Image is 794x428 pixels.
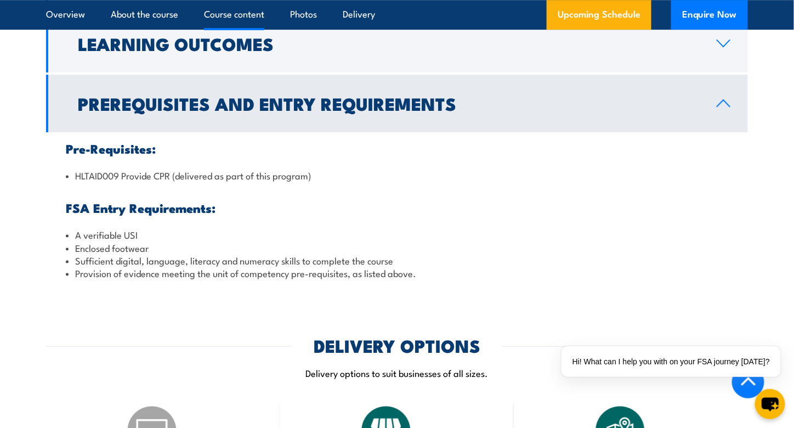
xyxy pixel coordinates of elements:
p: Delivery options to suit businesses of all sizes. [46,367,748,379]
div: Hi! What can I help you with on your FSA journey [DATE]? [562,346,781,377]
button: chat-button [755,389,785,419]
a: Prerequisites and Entry Requirements [46,75,748,132]
li: Enclosed footwear [66,241,728,254]
h2: Learning Outcomes [78,36,699,51]
li: HLTAID009 Provide CPR (delivered as part of this program) [66,169,728,182]
h3: Pre-Requisites: [66,142,728,155]
li: Sufficient digital, language, literacy and numeracy skills to complete the course [66,254,728,267]
h2: Prerequisites and Entry Requirements [78,95,699,111]
a: Learning Outcomes [46,15,748,72]
li: Provision of evidence meeting the unit of competency pre-requisites, as listed above. [66,267,728,279]
h3: FSA Entry Requirements: [66,201,728,214]
li: A verifiable USI [66,228,728,241]
h2: DELIVERY OPTIONS [314,337,480,353]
